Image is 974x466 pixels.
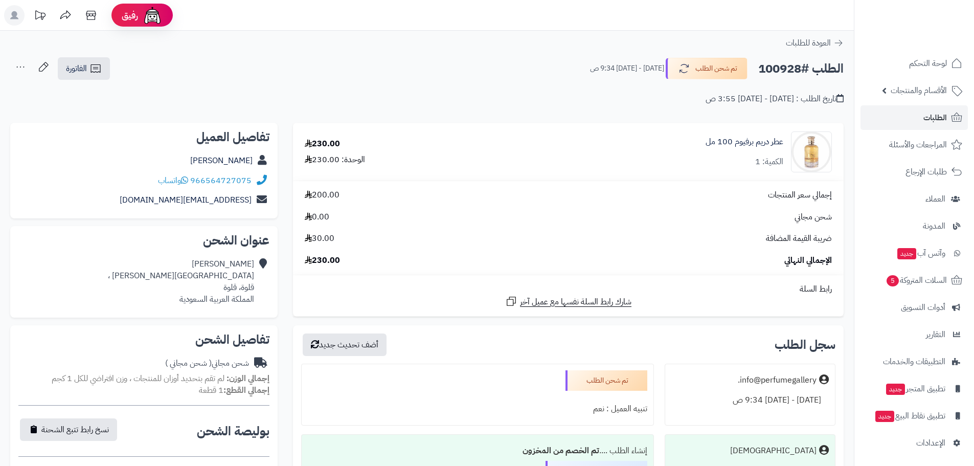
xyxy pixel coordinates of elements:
span: التطبيقات والخدمات [883,354,945,369]
div: رابط السلة [297,283,840,295]
span: تطبيق نقاط البيع [874,409,945,423]
div: إنشاء الطلب .... [308,441,647,461]
div: تم شحن الطلب [565,370,647,391]
span: جديد [886,384,905,395]
button: نسخ رابط تتبع الشحنة [20,418,117,441]
img: logo-2.png [904,21,964,42]
div: تنبيه العميل : نعم [308,399,647,419]
strong: إجمالي القطع: [223,384,269,396]
span: السلات المتروكة [886,273,947,287]
a: السلات المتروكة5 [860,268,968,293]
span: ضريبة القيمة المضافة [766,233,832,245]
span: ( شحن مجاني ) [165,357,212,369]
span: جديد [875,411,894,422]
div: شحن مجاني [165,358,249,369]
button: أضف تحديث جديد [303,334,387,356]
img: ai-face.png [142,5,163,26]
h2: عنوان الشحن [18,234,269,247]
strong: إجمالي الوزن: [226,372,269,385]
span: تطبيق المتجر [885,382,945,396]
a: الفاتورة [58,57,110,80]
span: شارك رابط السلة نفسها مع عميل آخر [520,296,631,308]
a: وآتس آبجديد [860,241,968,265]
h2: تفاصيل الشحن [18,334,269,346]
span: 30.00 [305,233,334,245]
span: العودة للطلبات [786,37,831,49]
span: المراجعات والأسئلة [889,138,947,152]
a: شارك رابط السلة نفسها مع عميل آخر [505,295,631,308]
a: واتساب [158,174,188,187]
h2: تفاصيل العميل [18,131,269,143]
a: التطبيقات والخدمات [860,349,968,374]
img: 1639061271-DREAM%20(1)-90x90.jpg [791,131,831,172]
a: تطبيق نقاط البيعجديد [860,404,968,428]
div: [PERSON_NAME] [GEOGRAPHIC_DATA][PERSON_NAME] ، قلوة، قلوة المملكة العربية السعودية [108,258,254,305]
span: 230.00 [305,255,340,267]
span: الإجمالي النهائي [784,255,832,267]
span: إجمالي سعر المنتجات [768,189,832,201]
span: 0.00 [305,211,329,223]
span: جديد [897,248,916,259]
a: التقارير [860,322,968,347]
a: العودة للطلبات [786,37,844,49]
h2: الطلب #100928 [758,58,844,79]
span: الإعدادات [916,436,945,450]
span: الطلبات [923,110,947,125]
div: [DEMOGRAPHIC_DATA] [730,445,817,457]
a: [PERSON_NAME] [190,154,253,167]
span: العملاء [925,192,945,206]
a: العملاء [860,187,968,211]
a: لوحة التحكم [860,51,968,76]
a: الطلبات [860,105,968,130]
small: 1 قطعة [199,384,269,396]
span: الفاتورة [66,62,87,75]
span: وآتس آب [896,246,945,260]
span: أدوات التسويق [901,300,945,315]
span: 200.00 [305,189,339,201]
span: المدونة [923,219,945,233]
div: الوحدة: 230.00 [305,154,365,166]
span: لوحة التحكم [909,56,947,71]
b: تم الخصم من المخزون [523,445,599,457]
a: المدونة [860,214,968,238]
h3: سجل الطلب [775,339,835,351]
span: رفيق [122,9,138,21]
small: [DATE] - [DATE] 9:34 ص [590,63,664,74]
button: تم شحن الطلب [666,58,748,79]
span: شحن مجاني [795,211,832,223]
a: تحديثات المنصة [27,5,53,28]
a: المراجعات والأسئلة [860,132,968,157]
span: لم تقم بتحديد أوزان للمنتجات ، وزن افتراضي للكل 1 كجم [52,372,224,385]
a: أدوات التسويق [860,295,968,320]
a: 966564727075 [190,174,252,187]
span: طلبات الإرجاع [905,165,947,179]
a: تطبيق المتجرجديد [860,376,968,401]
div: info@perfumegallery. [738,374,817,386]
span: نسخ رابط تتبع الشحنة [41,424,109,436]
a: [EMAIL_ADDRESS][DOMAIN_NAME] [120,194,252,206]
h2: بوليصة الشحن [197,425,269,437]
div: [DATE] - [DATE] 9:34 ص [671,390,829,410]
span: الأقسام والمنتجات [891,83,947,98]
div: الكمية: 1 [755,156,783,168]
a: عطر دريم برفيوم 100 مل [706,136,783,148]
a: الإعدادات [860,431,968,455]
div: تاريخ الطلب : [DATE] - [DATE] 3:55 ص [706,93,844,105]
a: طلبات الإرجاع [860,160,968,184]
span: التقارير [926,327,945,342]
span: 5 [886,275,899,287]
div: 230.00 [305,138,340,150]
